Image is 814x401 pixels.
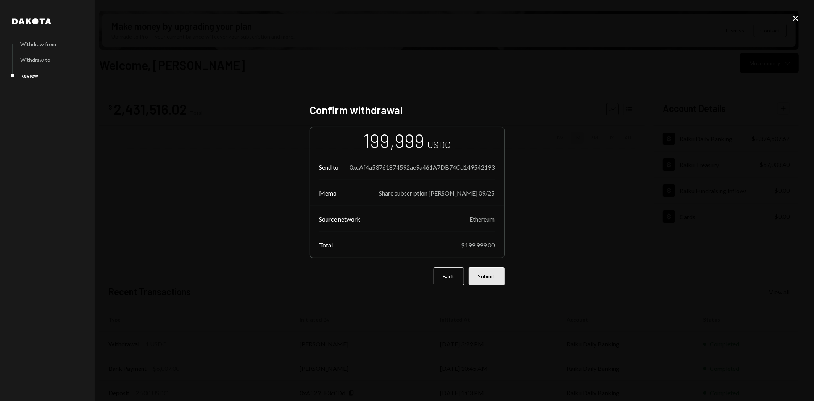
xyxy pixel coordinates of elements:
div: Share subscription [PERSON_NAME] 09/25 [379,189,495,197]
div: USDC [428,138,451,151]
div: $199,999.00 [461,241,495,249]
div: Withdraw from [20,41,56,47]
div: 199,999 [363,129,425,153]
button: Back [434,267,464,285]
div: Withdraw to [20,57,50,63]
div: 0xcAf4a53761874592ae9a461A7DB74Cd149542193 [350,163,495,171]
h2: Confirm withdrawal [310,103,505,118]
div: Source network [319,215,361,223]
div: Total [319,241,333,249]
div: Review [20,72,38,79]
div: Send to [319,163,339,171]
button: Submit [469,267,505,285]
div: Memo [319,189,337,197]
div: Ethereum [470,215,495,223]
